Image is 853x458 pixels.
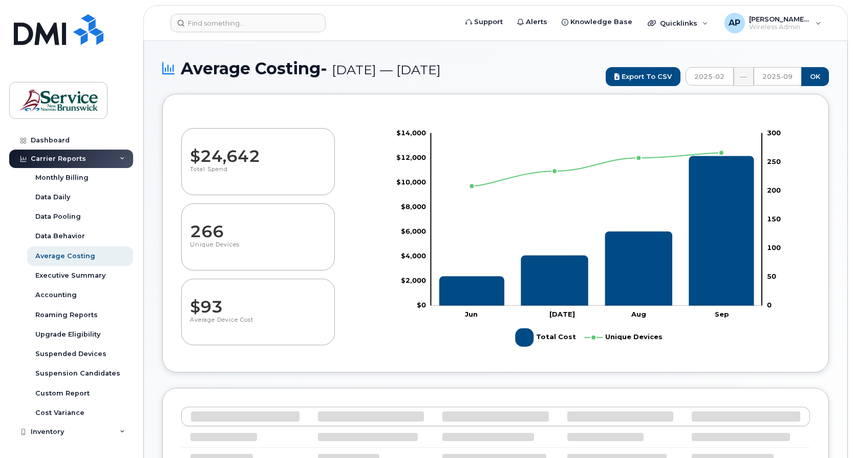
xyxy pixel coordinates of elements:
[401,227,426,236] g: $0
[396,129,426,137] tspan: $14,000
[417,301,426,309] tspan: $0
[401,252,426,260] tspan: $4,000
[190,241,325,259] p: Unique Devices
[465,310,478,319] tspan: Jun
[396,153,426,161] g: $0
[767,215,781,223] tspan: 150
[631,310,646,319] tspan: Aug
[686,67,734,86] input: FROM
[515,324,576,351] g: Total Cost
[190,137,325,165] dd: $24,642
[190,316,326,335] p: Average Device Cost
[715,310,729,319] tspan: Sep
[190,287,326,316] dd: $93
[396,178,426,186] g: $0
[321,58,327,78] span: -
[401,277,426,285] g: $0
[515,324,663,351] g: Legend
[401,202,426,211] g: $0
[332,62,441,77] span: [DATE] — [DATE]
[190,165,325,184] p: Total Spend
[767,186,781,194] tspan: 200
[401,252,426,260] g: $0
[584,324,663,351] g: Unique Devices
[396,153,426,161] tspan: $12,000
[396,129,426,137] g: $0
[767,301,772,309] tspan: 0
[401,202,426,211] tspan: $8,000
[549,310,574,319] tspan: [DATE]
[767,129,781,137] tspan: 300
[401,227,426,236] tspan: $6,000
[767,157,781,165] tspan: 250
[754,67,802,86] input: TO
[767,244,781,252] tspan: 100
[734,67,754,86] div: —
[439,156,754,306] g: Total Cost
[606,67,680,86] a: Export to CSV
[801,67,829,86] input: OK
[396,129,781,351] g: Chart
[190,212,325,241] dd: 266
[401,277,426,285] tspan: $2,000
[181,59,441,77] span: Average Costing
[396,178,426,186] tspan: $10,000
[767,273,777,281] tspan: 50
